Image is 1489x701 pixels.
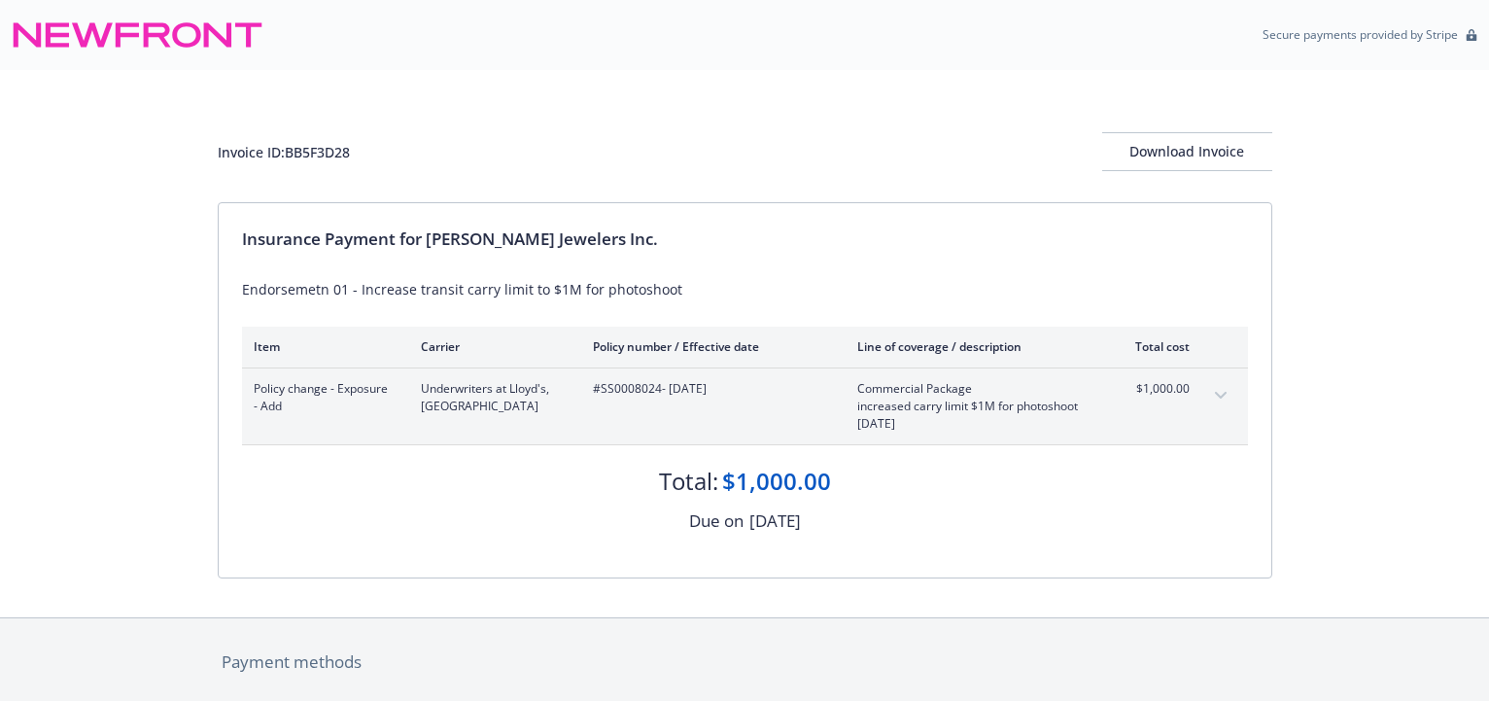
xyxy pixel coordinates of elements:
[1205,380,1236,411] button: expand content
[689,508,744,534] div: Due on
[218,142,350,162] div: Invoice ID: BB5F3D28
[1102,133,1272,170] div: Download Invoice
[242,227,1248,252] div: Insurance Payment for [PERSON_NAME] Jewelers Inc.
[1117,338,1190,355] div: Total cost
[1117,380,1190,398] span: $1,000.00
[857,380,1086,398] span: Commercial Package
[242,279,1248,299] div: Endorsemetn 01 - Increase transit carry limit to $1M for photoshoot
[1102,132,1272,171] button: Download Invoice
[593,380,826,398] span: #SS0008024 - [DATE]
[421,380,562,415] span: Underwriters at Lloyd's, [GEOGRAPHIC_DATA]
[857,338,1086,355] div: Line of coverage / description
[722,465,831,498] div: $1,000.00
[242,368,1248,444] div: Policy change - Exposure - AddUnderwriters at Lloyd's, [GEOGRAPHIC_DATA]#SS0008024- [DATE]Commerc...
[254,338,390,355] div: Item
[749,508,801,534] div: [DATE]
[857,380,1086,433] span: Commercial Packageincreased carry limit $1M for photoshoot [DATE]
[593,338,826,355] div: Policy number / Effective date
[254,380,390,415] span: Policy change - Exposure - Add
[857,398,1086,433] span: increased carry limit $1M for photoshoot [DATE]
[659,465,718,498] div: Total:
[1263,26,1458,43] p: Secure payments provided by Stripe
[222,649,1268,675] div: Payment methods
[421,338,562,355] div: Carrier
